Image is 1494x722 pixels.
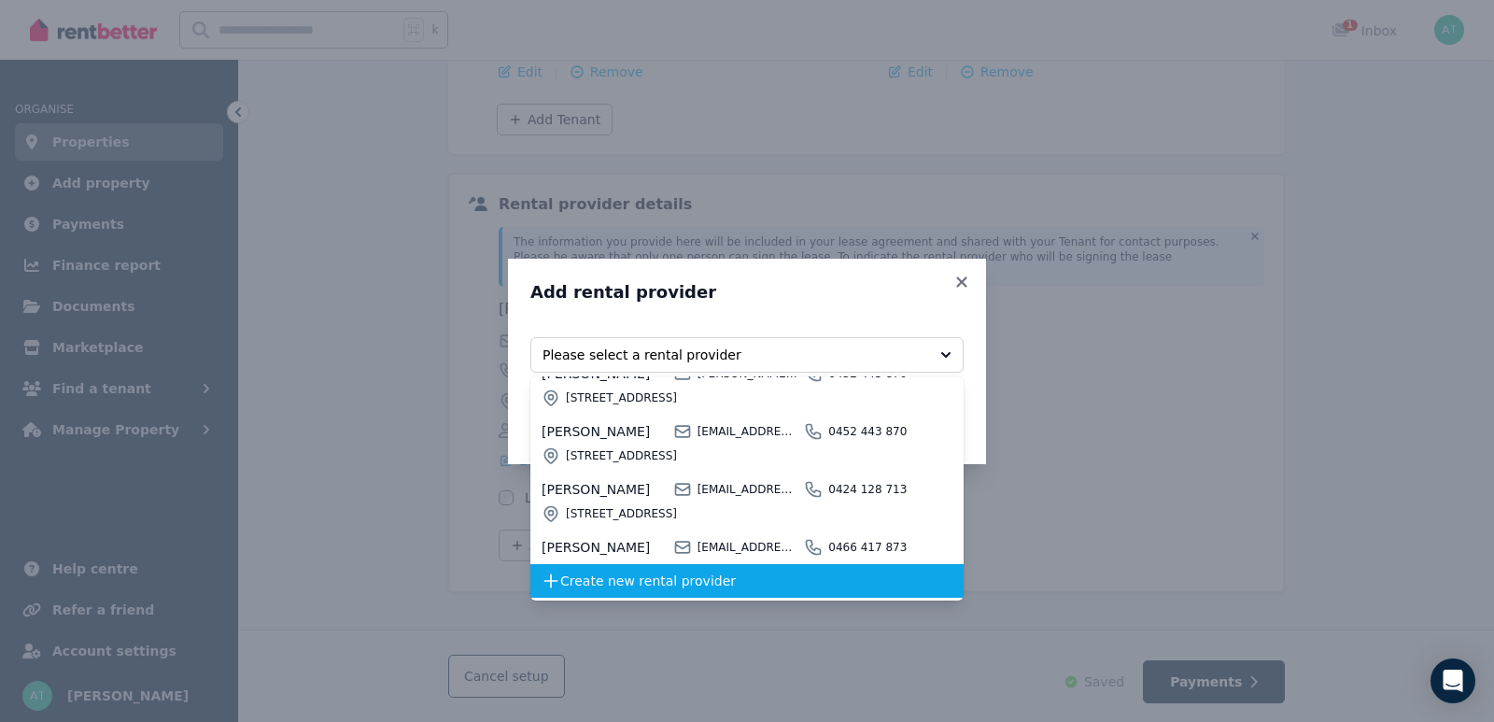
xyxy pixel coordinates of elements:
span: [STREET_ADDRESS] [566,506,930,521]
span: [PERSON_NAME] [542,422,668,441]
div: Open Intercom Messenger [1431,658,1475,703]
ul: Please select a rental provider [530,376,964,601]
span: 0466 417 873 [828,540,930,555]
span: [STREET_ADDRESS] [566,390,930,405]
span: Create new rental provider [560,572,930,590]
h3: Add rental provider [530,281,964,304]
span: [EMAIL_ADDRESS][DOMAIN_NAME] [698,482,799,497]
span: 0452 443 870 [828,424,930,439]
button: Please select a rental provider [530,337,964,373]
span: [EMAIL_ADDRESS][DOMAIN_NAME] [698,424,799,439]
span: 0424 128 713 [828,482,930,497]
span: [PERSON_NAME] [542,538,668,557]
span: [PERSON_NAME] [542,480,668,499]
span: [STREET_ADDRESS] [566,448,930,463]
span: Please select a rental provider [543,346,925,364]
span: [EMAIL_ADDRESS][DOMAIN_NAME] [698,540,799,555]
